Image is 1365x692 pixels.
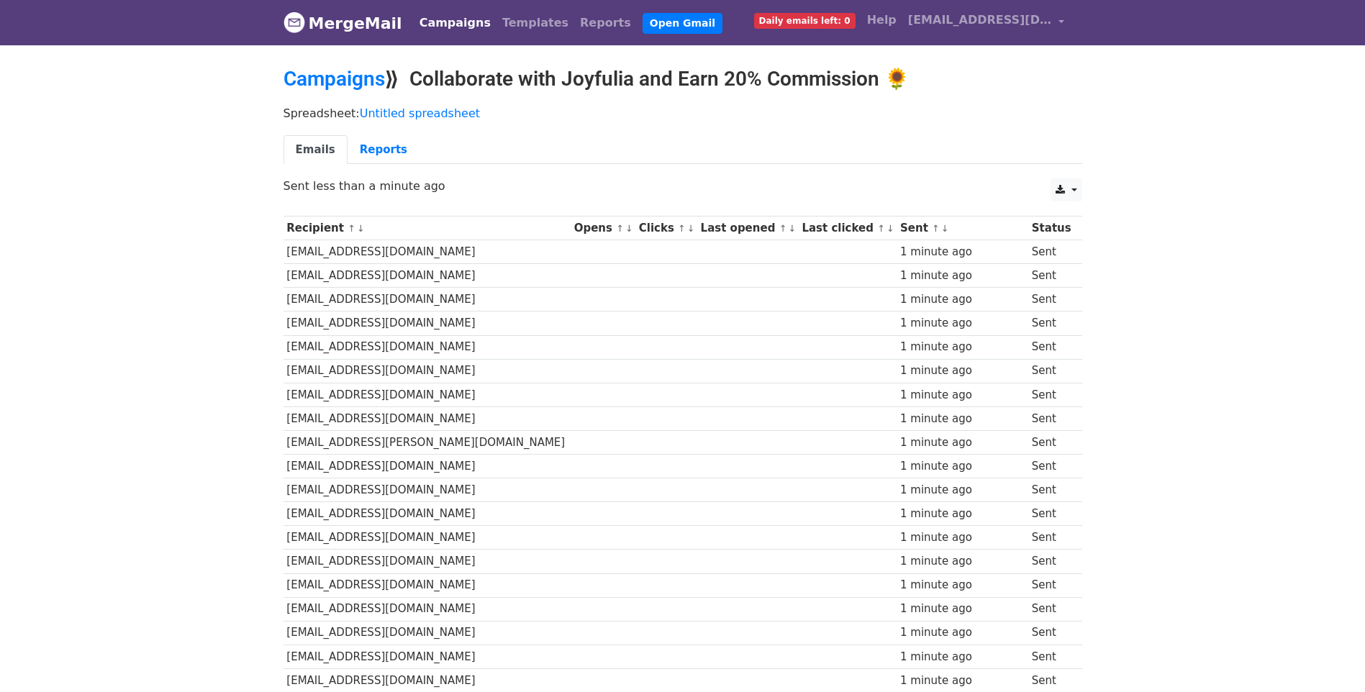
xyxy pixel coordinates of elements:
[1028,621,1075,645] td: Sent
[1028,597,1075,621] td: Sent
[284,573,571,597] td: [EMAIL_ADDRESS][DOMAIN_NAME]
[496,9,574,37] a: Templates
[284,383,571,406] td: [EMAIL_ADDRESS][DOMAIN_NAME]
[625,223,633,234] a: ↓
[900,577,1025,593] div: 1 minute ago
[643,13,722,34] a: Open Gmail
[902,6,1071,40] a: [EMAIL_ADDRESS][DOMAIN_NAME]
[779,223,787,234] a: ↑
[284,645,571,668] td: [EMAIL_ADDRESS][DOMAIN_NAME]
[900,434,1025,451] div: 1 minute ago
[861,6,902,35] a: Help
[284,67,385,91] a: Campaigns
[1028,502,1075,526] td: Sent
[284,178,1082,194] p: Sent less than a minute ago
[284,311,571,335] td: [EMAIL_ADDRESS][DOMAIN_NAME]
[1028,430,1075,454] td: Sent
[900,387,1025,404] div: 1 minute ago
[1028,335,1075,359] td: Sent
[900,291,1025,308] div: 1 minute ago
[284,526,571,550] td: [EMAIL_ADDRESS][DOMAIN_NAME]
[284,8,402,38] a: MergeMail
[1028,573,1075,597] td: Sent
[900,673,1025,689] div: 1 minute ago
[1028,668,1075,692] td: Sent
[360,106,480,120] a: Untitled spreadsheet
[284,597,571,621] td: [EMAIL_ADDRESS][DOMAIN_NAME]
[900,482,1025,498] div: 1 minute ago
[1028,217,1075,240] th: Status
[284,478,571,502] td: [EMAIL_ADDRESS][DOMAIN_NAME]
[697,217,799,240] th: Last opened
[284,455,571,478] td: [EMAIL_ADDRESS][DOMAIN_NAME]
[284,550,571,573] td: [EMAIL_ADDRESS][DOMAIN_NAME]
[284,135,348,165] a: Emails
[932,223,940,234] a: ↑
[900,315,1025,332] div: 1 minute ago
[284,621,571,645] td: [EMAIL_ADDRESS][DOMAIN_NAME]
[284,217,571,240] th: Recipient
[348,223,355,234] a: ↑
[284,12,305,33] img: MergeMail logo
[1028,240,1075,264] td: Sent
[1028,359,1075,383] td: Sent
[616,223,624,234] a: ↑
[348,135,420,165] a: Reports
[900,411,1025,427] div: 1 minute ago
[900,458,1025,475] div: 1 minute ago
[414,9,496,37] a: Campaigns
[284,67,1082,91] h2: ⟫ Collaborate with Joyfulia and Earn 20% Commission 🌻
[1028,288,1075,311] td: Sent
[900,339,1025,355] div: 1 minute ago
[799,217,897,240] th: Last clicked
[900,506,1025,522] div: 1 minute ago
[284,359,571,383] td: [EMAIL_ADDRESS][DOMAIN_NAME]
[788,223,796,234] a: ↓
[284,264,571,288] td: [EMAIL_ADDRESS][DOMAIN_NAME]
[678,223,686,234] a: ↑
[1028,311,1075,335] td: Sent
[284,668,571,692] td: [EMAIL_ADDRESS][DOMAIN_NAME]
[900,649,1025,665] div: 1 minute ago
[284,335,571,359] td: [EMAIL_ADDRESS][DOMAIN_NAME]
[886,223,894,234] a: ↓
[571,217,635,240] th: Opens
[897,217,1028,240] th: Sent
[1028,478,1075,502] td: Sent
[574,9,637,37] a: Reports
[1028,383,1075,406] td: Sent
[1028,455,1075,478] td: Sent
[1028,264,1075,288] td: Sent
[1028,645,1075,668] td: Sent
[284,502,571,526] td: [EMAIL_ADDRESS][DOMAIN_NAME]
[900,363,1025,379] div: 1 minute ago
[900,553,1025,570] div: 1 minute ago
[941,223,949,234] a: ↓
[900,624,1025,641] div: 1 minute ago
[1028,406,1075,430] td: Sent
[1028,550,1075,573] td: Sent
[284,106,1082,121] p: Spreadsheet:
[1028,526,1075,550] td: Sent
[900,601,1025,617] div: 1 minute ago
[357,223,365,234] a: ↓
[284,240,571,264] td: [EMAIL_ADDRESS][DOMAIN_NAME]
[284,288,571,311] td: [EMAIL_ADDRESS][DOMAIN_NAME]
[687,223,695,234] a: ↓
[900,244,1025,260] div: 1 minute ago
[900,529,1025,546] div: 1 minute ago
[635,217,697,240] th: Clicks
[284,406,571,430] td: [EMAIL_ADDRESS][DOMAIN_NAME]
[754,13,856,29] span: Daily emails left: 0
[900,268,1025,284] div: 1 minute ago
[877,223,885,234] a: ↑
[908,12,1052,29] span: [EMAIL_ADDRESS][DOMAIN_NAME]
[748,6,861,35] a: Daily emails left: 0
[284,430,571,454] td: [EMAIL_ADDRESS][PERSON_NAME][DOMAIN_NAME]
